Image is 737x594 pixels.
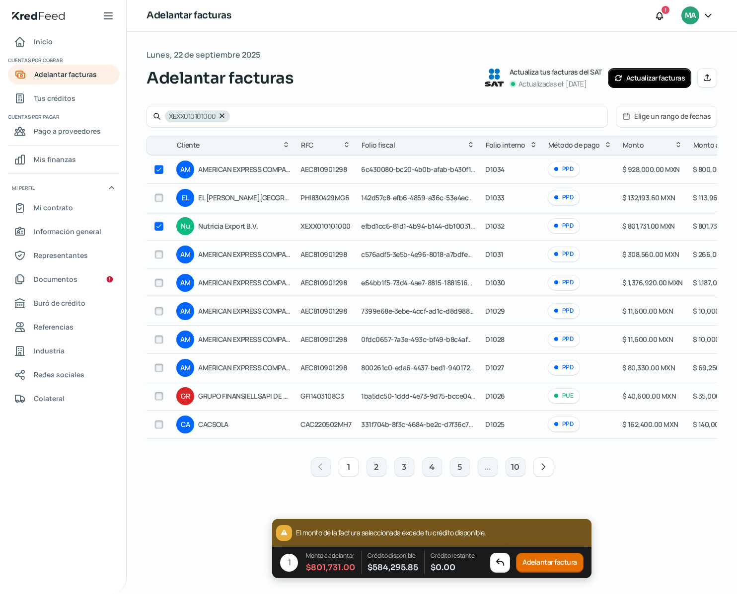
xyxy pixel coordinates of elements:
span: efbd1cc6-81d1-4b94-b144-db10031208b1 [361,221,489,231]
span: AEC810901298 [300,278,347,287]
button: 2 [367,457,386,477]
a: Mis finanzas [8,150,120,170]
button: 1 [339,457,359,477]
span: $ 801,731.00 MXN [622,221,675,231]
div: AM [176,302,194,320]
span: Industria [34,344,65,357]
button: 4 [422,457,442,477]
span: Cuentas por cobrar [8,56,118,65]
span: GRUPO FINANSIELL SAPI DE CV INSTITUCION DE FINANCIAMIENTO COLECTIVO [198,390,291,402]
a: Colateral [8,389,120,409]
a: Referencias [8,317,120,337]
span: $ 132,193.60 MXN [622,193,675,202]
span: Información general [34,225,101,238]
div: PPD [548,303,580,319]
span: AEC810901298 [300,363,347,372]
span: Inicio [34,35,53,48]
span: 331f704b-8f3c-4684-be2c-d7f36c713823 [361,420,486,429]
span: 0fdc0657-7a3e-493c-bf49-b8c4afd6a0e9 [361,335,492,344]
span: 6c430080-bc20-4b0b-afab-b430f1070190 [361,165,494,174]
span: Método de pago [548,139,600,151]
span: Adelantar facturas [147,66,294,90]
span: Referencias [34,321,74,333]
span: Redes sociales [34,368,84,381]
button: 3 [394,457,414,477]
span: AEC810901298 [300,250,347,259]
a: Inicio [8,32,120,52]
span: $ 0.00 [431,561,474,574]
span: AMERICAN EXPRESS COMPANY [GEOGRAPHIC_DATA] [198,362,291,374]
button: 10 [506,457,525,477]
span: D1031 [485,250,504,259]
span: $ 80,330.00 MXN [622,363,675,372]
a: Pago a proveedores [8,121,120,141]
div: PPD [548,360,580,375]
span: Cliente [177,139,200,151]
span: AEC810901298 [300,306,347,316]
p: Actualizadas el: [DATE] [518,78,587,90]
span: D1026 [485,391,505,401]
div: AM [176,359,194,377]
span: $ 11,600.00 MXN [622,335,673,344]
span: 800261c0-eda6-4437-bed1-940172fa0def [361,363,490,372]
p: Crédito restante [431,551,474,561]
span: $ 928,000.00 MXN [622,165,680,174]
span: EL [PERSON_NAME][GEOGRAPHIC_DATA][PERSON_NAME] [198,192,291,204]
span: CACSOLA [198,419,291,430]
span: Buró de crédito [34,297,85,309]
span: $ 308,560.00 MXN [622,250,679,259]
div: PUE [548,388,580,404]
div: EL [176,189,194,207]
span: AEC810901298 [300,165,347,174]
span: D1027 [485,363,504,372]
a: Mi contrato [8,198,120,218]
span: $ 162,400.00 MXN [622,420,678,429]
span: AMERICAN EXPRESS COMPANY [GEOGRAPHIC_DATA] [198,164,291,175]
span: Mi perfil [12,183,35,192]
span: Representantes [34,249,88,261]
span: Documentos [34,273,77,285]
div: PPD [548,218,580,234]
span: D1025 [485,420,505,429]
a: Tus créditos [8,88,120,108]
div: GR [176,387,194,405]
a: Buró de crédito [8,293,120,313]
span: Folio fiscal [362,139,395,151]
p: Actualiza tus facturas del SAT [510,66,602,78]
div: PPD [548,417,580,432]
div: AM [176,246,194,263]
span: Colateral [34,392,65,405]
span: Adelantar facturas [34,68,97,81]
a: Documentos [8,269,120,289]
button: ... [478,457,498,477]
div: CA [176,416,194,433]
a: Redes sociales [8,365,120,385]
p: Monto a adelantar [306,551,355,561]
span: CAC220502MH7 [300,420,351,429]
span: AMERICAN EXPRESS COMPANY [GEOGRAPHIC_DATA] [198,277,291,289]
p: Crédito disponible [368,551,418,561]
div: AM [176,161,194,178]
span: Nutricia Export B.V. [198,220,291,232]
span: Monto [623,139,644,151]
span: AMERICAN EXPRESS COMPANY [GEOGRAPHIC_DATA] [198,305,291,317]
button: Elige un rango de fechas [616,106,717,127]
span: $ 40,600.00 MXN [622,391,676,401]
span: XEXX010101000 [300,221,351,231]
span: PHI830429MG6 [300,193,349,202]
a: Industria [8,341,120,361]
span: AMERICAN EXPRESS COMPANY [GEOGRAPHIC_DATA] [198,334,291,345]
span: D1033 [485,193,505,202]
div: PPD [548,247,580,262]
a: Representantes [8,246,120,265]
span: D1030 [485,278,505,287]
div: PPD [548,162,580,177]
button: Actualizar facturas [608,68,692,88]
span: 142d57c8-efb6-4859-a36c-53e4ecbbc04a [361,193,492,202]
span: 1 [664,5,666,14]
span: AEC810901298 [300,335,347,344]
a: Adelantar facturas [8,65,120,85]
span: Mis finanzas [34,153,76,166]
span: $ 1,376,920.00 MXN [622,278,683,287]
span: AMERICAN EXPRESS COMPANY [GEOGRAPHIC_DATA] [198,249,291,260]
